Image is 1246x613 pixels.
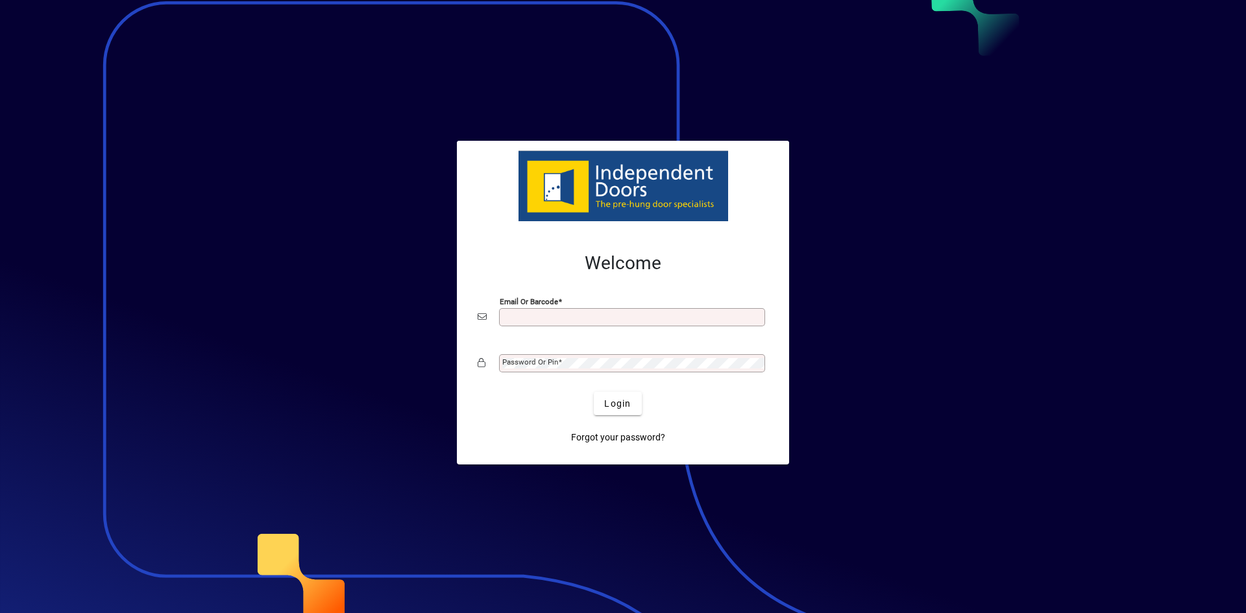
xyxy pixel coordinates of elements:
a: Forgot your password? [566,426,670,449]
span: Login [604,397,631,411]
mat-label: Email or Barcode [500,297,558,306]
h2: Welcome [478,252,768,274]
span: Forgot your password? [571,431,665,444]
mat-label: Password or Pin [502,357,558,367]
button: Login [594,392,641,415]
